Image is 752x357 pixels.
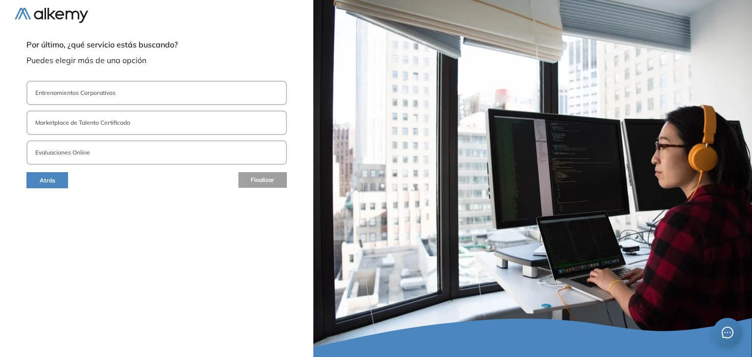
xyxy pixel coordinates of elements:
[26,39,287,50] span: Por último, ¿qué servicio estás buscando?
[35,89,116,97] p: Entrenamientos Corporativos
[35,118,130,127] p: Marketplace de Talento Certificado
[238,172,287,188] button: Finalizar
[26,111,287,135] button: Marketplace de Talento Certificado
[26,81,287,105] button: Entrenamientos Corporativos
[35,148,90,157] p: Evaluaciones Online
[722,327,733,338] span: message
[26,172,68,188] button: Atrás
[26,54,287,66] span: Puedes elegir más de una opción
[26,140,287,165] button: Evaluaciones Online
